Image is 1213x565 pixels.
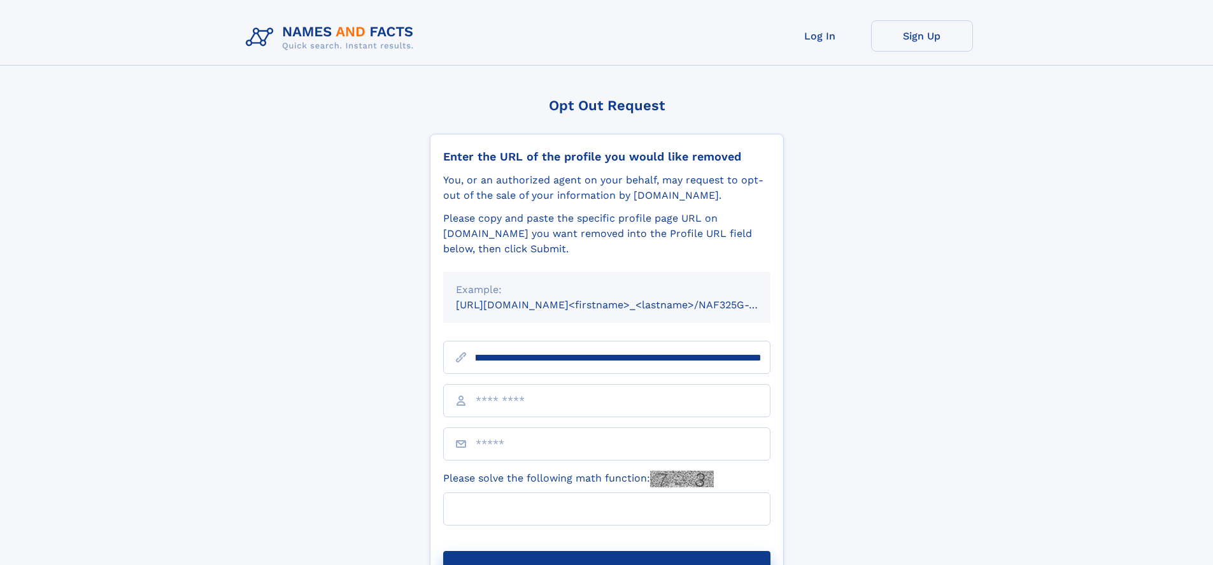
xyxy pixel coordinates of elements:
[241,20,424,55] img: Logo Names and Facts
[456,299,795,311] small: [URL][DOMAIN_NAME]<firstname>_<lastname>/NAF325G-xxxxxxxx
[443,471,714,487] label: Please solve the following math function:
[871,20,973,52] a: Sign Up
[769,20,871,52] a: Log In
[430,97,784,113] div: Opt Out Request
[456,282,758,297] div: Example:
[443,211,770,257] div: Please copy and paste the specific profile page URL on [DOMAIN_NAME] you want removed into the Pr...
[443,150,770,164] div: Enter the URL of the profile you would like removed
[443,173,770,203] div: You, or an authorized agent on your behalf, may request to opt-out of the sale of your informatio...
